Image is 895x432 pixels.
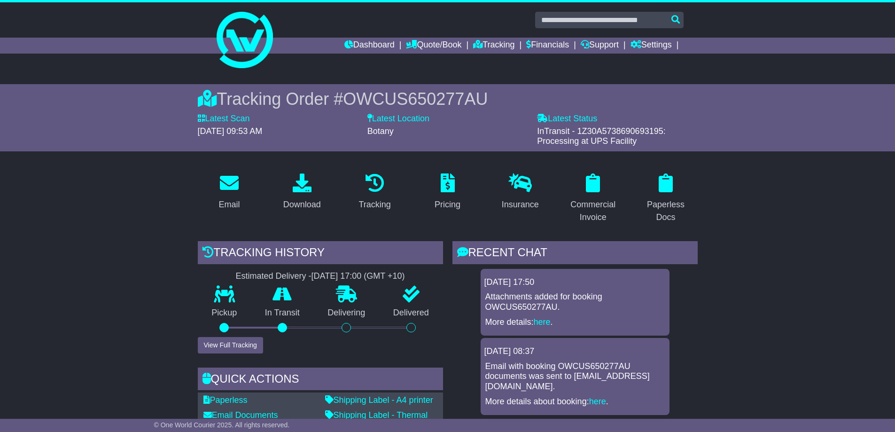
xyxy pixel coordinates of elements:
[352,170,397,214] a: Tracking
[496,170,545,214] a: Insurance
[526,38,569,54] a: Financials
[283,198,321,211] div: Download
[634,170,698,227] a: Paperless Docs
[203,395,248,405] a: Paperless
[203,410,278,420] a: Email Documents
[379,308,443,318] p: Delivered
[367,126,394,136] span: Botany
[198,114,250,124] label: Latest Scan
[198,271,443,282] div: Estimated Delivery -
[212,170,246,214] a: Email
[537,114,597,124] label: Latest Status
[325,395,433,405] a: Shipping Label - A4 printer
[428,170,467,214] a: Pricing
[589,397,606,406] a: here
[502,198,539,211] div: Insurance
[534,317,551,327] a: here
[325,410,428,430] a: Shipping Label - Thermal printer
[561,170,625,227] a: Commercial Invoice
[452,241,698,267] div: RECENT CHAT
[640,198,692,224] div: Paperless Docs
[251,308,314,318] p: In Transit
[484,346,666,357] div: [DATE] 08:37
[198,308,251,318] p: Pickup
[473,38,514,54] a: Tracking
[484,277,666,288] div: [DATE] 17:50
[198,241,443,267] div: Tracking history
[311,271,405,282] div: [DATE] 17:00 (GMT +10)
[581,38,619,54] a: Support
[218,198,240,211] div: Email
[537,126,666,146] span: InTransit - 1Z30A5738690693195: Processing at UPS Facility
[367,114,429,124] label: Latest Location
[344,38,395,54] a: Dashboard
[406,38,461,54] a: Quote/Book
[485,361,665,392] p: Email with booking OWCUS650277AU documents was sent to [EMAIL_ADDRESS][DOMAIN_NAME].
[154,421,290,429] span: © One World Courier 2025. All rights reserved.
[485,317,665,328] p: More details: .
[485,397,665,407] p: More details about booking: .
[198,337,263,353] button: View Full Tracking
[630,38,672,54] a: Settings
[485,292,665,312] p: Attachments added for booking OWCUS650277AU.
[568,198,619,224] div: Commercial Invoice
[314,308,380,318] p: Delivering
[358,198,390,211] div: Tracking
[198,89,698,109] div: Tracking Order #
[435,198,460,211] div: Pricing
[198,126,263,136] span: [DATE] 09:53 AM
[277,170,327,214] a: Download
[198,368,443,393] div: Quick Actions
[343,89,488,109] span: OWCUS650277AU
